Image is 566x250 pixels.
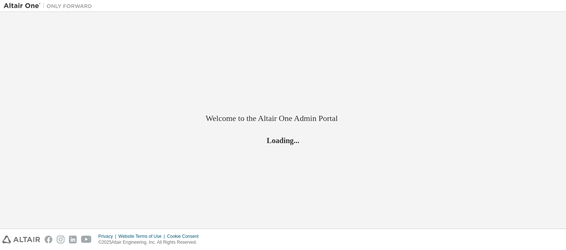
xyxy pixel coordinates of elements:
div: Cookie Consent [167,233,203,239]
h2: Loading... [206,136,360,145]
img: instagram.svg [57,236,64,243]
img: altair_logo.svg [2,236,40,243]
img: youtube.svg [81,236,92,243]
img: linkedin.svg [69,236,77,243]
img: Altair One [4,2,96,10]
div: Privacy [98,233,118,239]
p: © 2025 Altair Engineering, Inc. All Rights Reserved. [98,239,203,246]
h2: Welcome to the Altair One Admin Portal [206,113,360,124]
img: facebook.svg [45,236,52,243]
div: Website Terms of Use [118,233,167,239]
